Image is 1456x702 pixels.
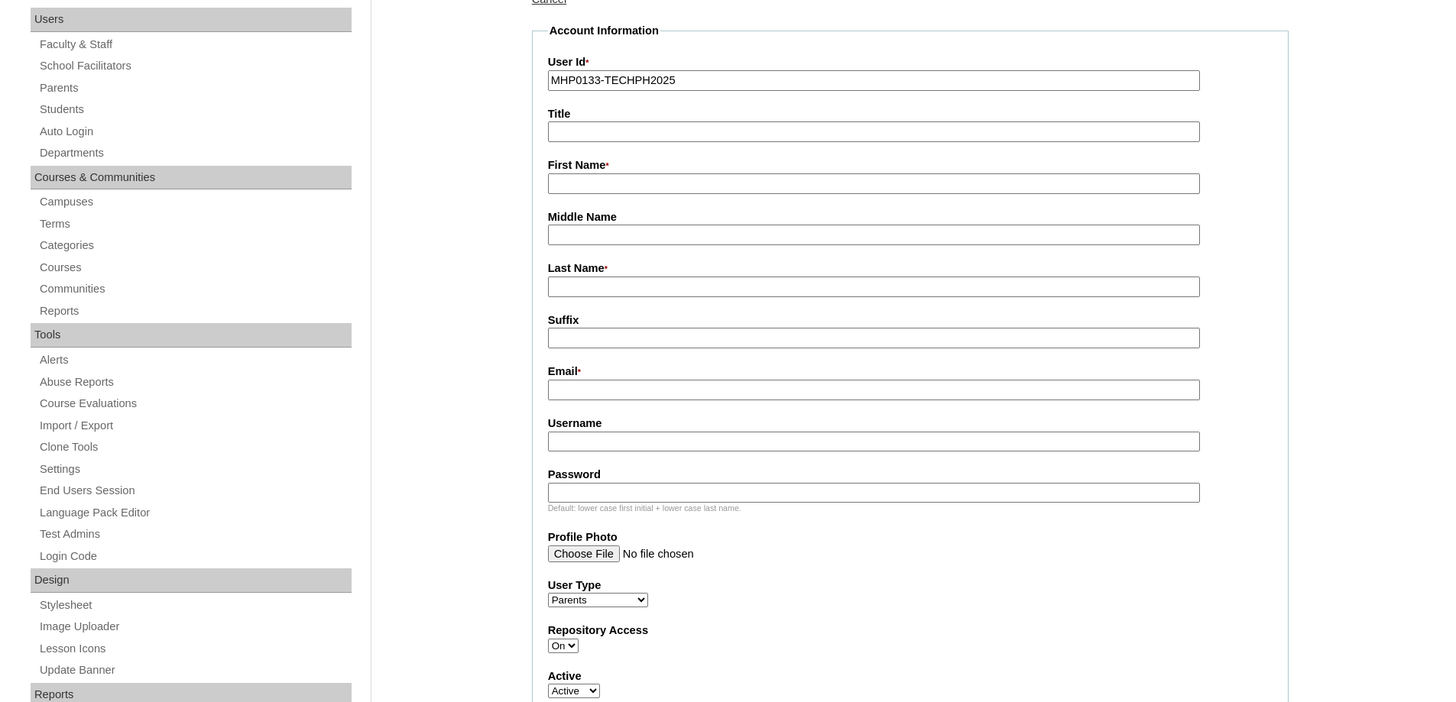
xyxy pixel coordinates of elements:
[38,302,352,321] a: Reports
[38,35,352,54] a: Faculty & Staff
[548,577,1273,594] label: User Type
[548,54,1273,71] label: User Id
[31,568,352,593] div: Design
[38,236,352,255] a: Categories
[38,617,352,636] a: Image Uploader
[38,639,352,658] a: Lesson Icons
[38,258,352,277] a: Courses
[548,209,1273,225] label: Middle Name
[38,79,352,98] a: Parents
[31,166,352,190] div: Courses & Communities
[38,373,352,392] a: Abuse Reports
[38,661,352,680] a: Update Banner
[38,503,352,522] a: Language Pack Editor
[38,525,352,544] a: Test Admins
[38,215,352,234] a: Terms
[548,668,1273,684] label: Active
[31,323,352,348] div: Tools
[38,460,352,479] a: Settings
[38,481,352,500] a: End Users Session
[38,192,352,212] a: Campuses
[38,280,352,299] a: Communities
[38,596,352,615] a: Stylesheet
[548,416,1273,432] label: Username
[38,57,352,76] a: School Facilitators
[38,351,352,370] a: Alerts
[548,260,1273,277] label: Last Name
[38,416,352,435] a: Import / Export
[31,8,352,32] div: Users
[38,438,352,457] a: Clone Tools
[548,364,1273,380] label: Email
[548,503,1273,514] div: Default: lower case first initial + lower case last name.
[548,157,1273,174] label: First Name
[38,547,352,566] a: Login Code
[38,122,352,141] a: Auto Login
[38,100,352,119] a: Students
[548,106,1273,122] label: Title
[548,529,1273,545] label: Profile Photo
[548,467,1273,483] label: Password
[38,144,352,163] a: Departments
[548,623,1273,639] label: Repository Access
[548,23,660,39] legend: Account Information
[548,312,1273,328] label: Suffix
[38,394,352,413] a: Course Evaluations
